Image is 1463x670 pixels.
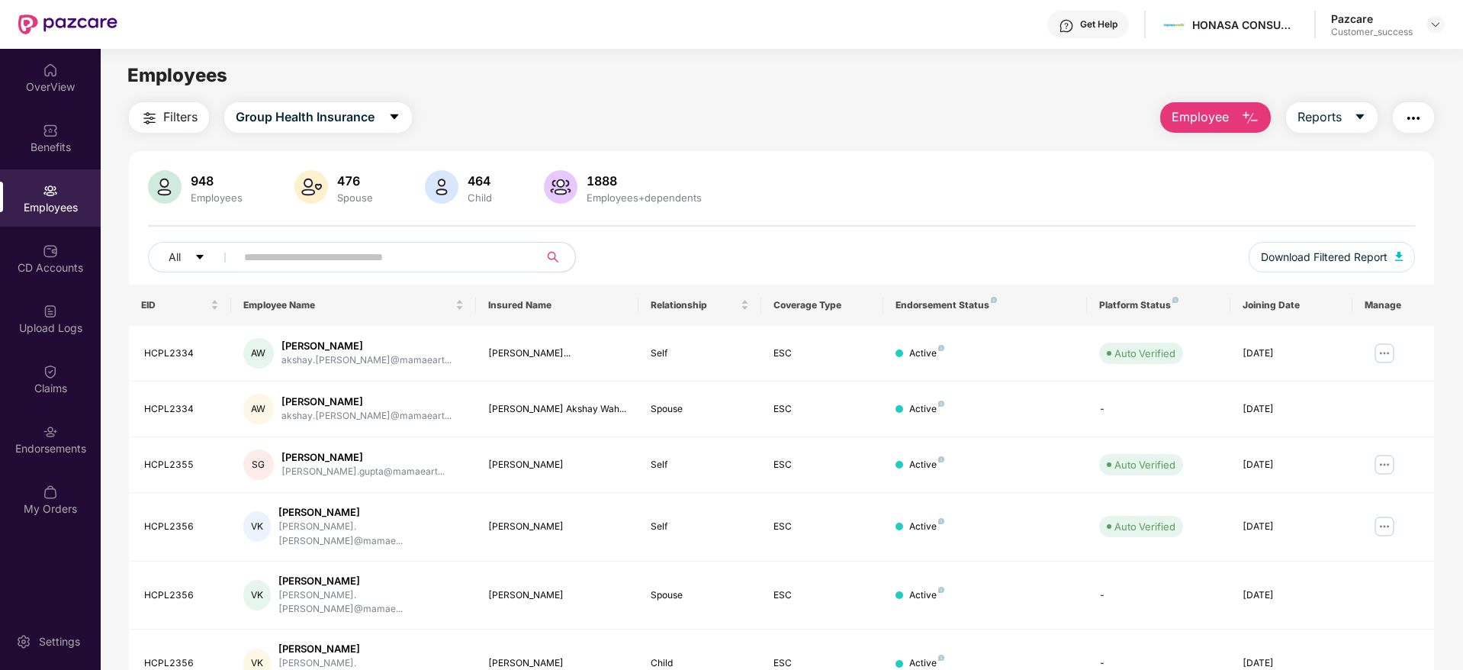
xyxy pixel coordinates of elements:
div: Endorsement Status [895,299,1075,311]
div: Active [909,520,944,534]
img: svg+xml;base64,PHN2ZyB4bWxucz0iaHR0cDovL3d3dy53My5vcmcvMjAwMC9zdmciIHdpZHRoPSIyNCIgaGVpZ2h0PSIyNC... [1404,109,1423,127]
div: AW [243,338,274,369]
img: svg+xml;base64,PHN2ZyB4bWxucz0iaHR0cDovL3d3dy53My5vcmcvMjAwMC9zdmciIHdpZHRoPSIyNCIgaGVpZ2h0PSIyNC... [140,109,159,127]
div: ESC [773,520,871,534]
span: Employee Name [243,299,452,311]
div: [PERSON_NAME] [278,505,463,520]
div: Active [909,402,944,417]
div: ESC [773,458,871,472]
button: Reportscaret-down [1286,102,1378,133]
div: Spouse [651,402,748,417]
div: [PERSON_NAME] [278,574,463,588]
div: [PERSON_NAME].gupta@mamaeart... [281,465,445,479]
div: [PERSON_NAME].[PERSON_NAME]@mamae... [278,588,463,617]
img: svg+xml;base64,PHN2ZyBpZD0iSGVscC0zMngzMiIgeG1sbnM9Imh0dHA6Ly93d3cudzMub3JnLzIwMDAvc3ZnIiB3aWR0aD... [1059,18,1074,34]
div: [PERSON_NAME] [281,450,445,465]
div: Self [651,346,748,361]
span: Group Health Insurance [236,108,375,127]
div: ESC [773,346,871,361]
span: Relationship [651,299,737,311]
div: HCPL2356 [144,588,219,603]
img: svg+xml;base64,PHN2ZyBpZD0iVXBsb2FkX0xvZ3MiIGRhdGEtbmFtZT0iVXBsb2FkIExvZ3MiIHhtbG5zPSJodHRwOi8vd3... [43,304,58,319]
img: svg+xml;base64,PHN2ZyB4bWxucz0iaHR0cDovL3d3dy53My5vcmcvMjAwMC9zdmciIHhtbG5zOnhsaW5rPSJodHRwOi8vd3... [425,170,458,204]
div: Child [465,192,495,204]
div: [DATE] [1243,520,1340,534]
img: Mamaearth%20Logo.jpg [1163,14,1185,36]
div: HCPL2334 [144,402,219,417]
th: Insured Name [476,285,639,326]
div: Active [909,458,944,472]
span: Employees [127,64,227,86]
td: - [1087,382,1230,437]
div: Platform Status [1099,299,1217,311]
img: manageButton [1372,514,1397,539]
div: [PERSON_NAME] [281,339,452,353]
img: svg+xml;base64,PHN2ZyB4bWxucz0iaHR0cDovL3d3dy53My5vcmcvMjAwMC9zdmciIHdpZHRoPSI4IiBoZWlnaHQ9IjgiIH... [991,297,997,303]
button: Download Filtered Report [1249,242,1415,272]
div: ESC [773,402,871,417]
img: svg+xml;base64,PHN2ZyB4bWxucz0iaHR0cDovL3d3dy53My5vcmcvMjAwMC9zdmciIHdpZHRoPSI4IiBoZWlnaHQ9IjgiIH... [1172,297,1178,303]
img: svg+xml;base64,PHN2ZyBpZD0iQ2xhaW0iIHhtbG5zPSJodHRwOi8vd3d3LnczLm9yZy8yMDAwL3N2ZyIgd2lkdGg9IjIwIi... [43,364,58,379]
div: [DATE] [1243,458,1340,472]
div: Self [651,458,748,472]
div: VK [243,511,272,542]
img: svg+xml;base64,PHN2ZyB4bWxucz0iaHR0cDovL3d3dy53My5vcmcvMjAwMC9zdmciIHdpZHRoPSI4IiBoZWlnaHQ9IjgiIH... [938,401,944,407]
div: [PERSON_NAME] [488,458,627,472]
div: AW [243,394,274,424]
div: Auto Verified [1114,457,1175,472]
button: Group Health Insurancecaret-down [224,102,412,133]
img: svg+xml;base64,PHN2ZyB4bWxucz0iaHR0cDovL3d3dy53My5vcmcvMjAwMC9zdmciIHhtbG5zOnhsaW5rPSJodHRwOi8vd3... [1395,252,1403,261]
div: 476 [334,173,376,188]
div: Get Help [1080,18,1117,31]
div: HCPL2356 [144,520,219,534]
img: svg+xml;base64,PHN2ZyB4bWxucz0iaHR0cDovL3d3dy53My5vcmcvMjAwMC9zdmciIHdpZHRoPSI4IiBoZWlnaHQ9IjgiIH... [938,456,944,462]
div: [PERSON_NAME] [281,395,452,409]
img: svg+xml;base64,PHN2ZyBpZD0iRW5kb3JzZW1lbnRzIiB4bWxucz0iaHR0cDovL3d3dy53My5vcmcvMjAwMC9zdmciIHdpZH... [43,424,58,440]
div: akshay.[PERSON_NAME]@mamaeart... [281,353,452,368]
div: 464 [465,173,495,188]
button: search [538,242,576,272]
img: svg+xml;base64,PHN2ZyB4bWxucz0iaHR0cDovL3d3dy53My5vcmcvMjAwMC9zdmciIHdpZHRoPSI4IiBoZWlnaHQ9IjgiIH... [938,655,944,661]
div: Active [909,346,944,361]
div: [DATE] [1243,588,1340,603]
td: - [1087,562,1230,630]
div: [PERSON_NAME] Akshay Wah... [488,402,627,417]
button: Employee [1160,102,1271,133]
img: svg+xml;base64,PHN2ZyB4bWxucz0iaHR0cDovL3d3dy53My5vcmcvMjAwMC9zdmciIHhtbG5zOnhsaW5rPSJodHRwOi8vd3... [1241,109,1259,127]
span: caret-down [388,111,400,124]
img: svg+xml;base64,PHN2ZyBpZD0iSG9tZSIgeG1sbnM9Imh0dHA6Ly93d3cudzMub3JnLzIwMDAvc3ZnIiB3aWR0aD0iMjAiIG... [43,63,58,78]
div: akshay.[PERSON_NAME]@mamaeart... [281,409,452,424]
img: svg+xml;base64,PHN2ZyBpZD0iU2V0dGluZy0yMHgyMCIgeG1sbnM9Imh0dHA6Ly93d3cudzMub3JnLzIwMDAvc3ZnIiB3aW... [16,634,31,649]
div: [PERSON_NAME] [278,642,463,656]
div: ESC [773,588,871,603]
div: 948 [188,173,246,188]
img: svg+xml;base64,PHN2ZyB4bWxucz0iaHR0cDovL3d3dy53My5vcmcvMjAwMC9zdmciIHhtbG5zOnhsaW5rPSJodHRwOi8vd3... [544,170,577,204]
button: Filters [129,102,209,133]
img: svg+xml;base64,PHN2ZyB4bWxucz0iaHR0cDovL3d3dy53My5vcmcvMjAwMC9zdmciIHdpZHRoPSI4IiBoZWlnaHQ9IjgiIH... [938,518,944,524]
th: Relationship [638,285,760,326]
div: [PERSON_NAME].[PERSON_NAME]@mamae... [278,520,463,549]
th: Employee Name [231,285,476,326]
span: EID [141,299,207,311]
div: Customer_success [1331,26,1413,38]
img: manageButton [1372,341,1397,366]
img: New Pazcare Logo [18,14,117,34]
img: svg+xml;base64,PHN2ZyBpZD0iQ0RfQWNjb3VudHMiIGRhdGEtbmFtZT0iQ0QgQWNjb3VudHMiIHhtbG5zPSJodHRwOi8vd3... [43,243,58,259]
div: [DATE] [1243,402,1340,417]
img: svg+xml;base64,PHN2ZyBpZD0iRW1wbG95ZWVzIiB4bWxucz0iaHR0cDovL3d3dy53My5vcmcvMjAwMC9zdmciIHdpZHRoPS... [43,183,58,198]
th: Joining Date [1230,285,1352,326]
span: Employee [1172,108,1229,127]
span: search [538,251,568,263]
div: Spouse [334,192,376,204]
div: Auto Verified [1114,519,1175,534]
span: Download Filtered Report [1261,249,1387,266]
button: Allcaret-down [148,242,241,272]
div: Employees+dependents [584,192,705,204]
div: Auto Verified [1114,346,1175,361]
div: 1888 [584,173,705,188]
span: Reports [1297,108,1342,127]
img: svg+xml;base64,PHN2ZyB4bWxucz0iaHR0cDovL3d3dy53My5vcmcvMjAwMC9zdmciIHdpZHRoPSI4IiBoZWlnaHQ9IjgiIH... [938,345,944,351]
div: Active [909,588,944,603]
div: SG [243,449,274,480]
img: svg+xml;base64,PHN2ZyBpZD0iQmVuZWZpdHMiIHhtbG5zPSJodHRwOi8vd3d3LnczLm9yZy8yMDAwL3N2ZyIgd2lkdGg9Ij... [43,123,58,138]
